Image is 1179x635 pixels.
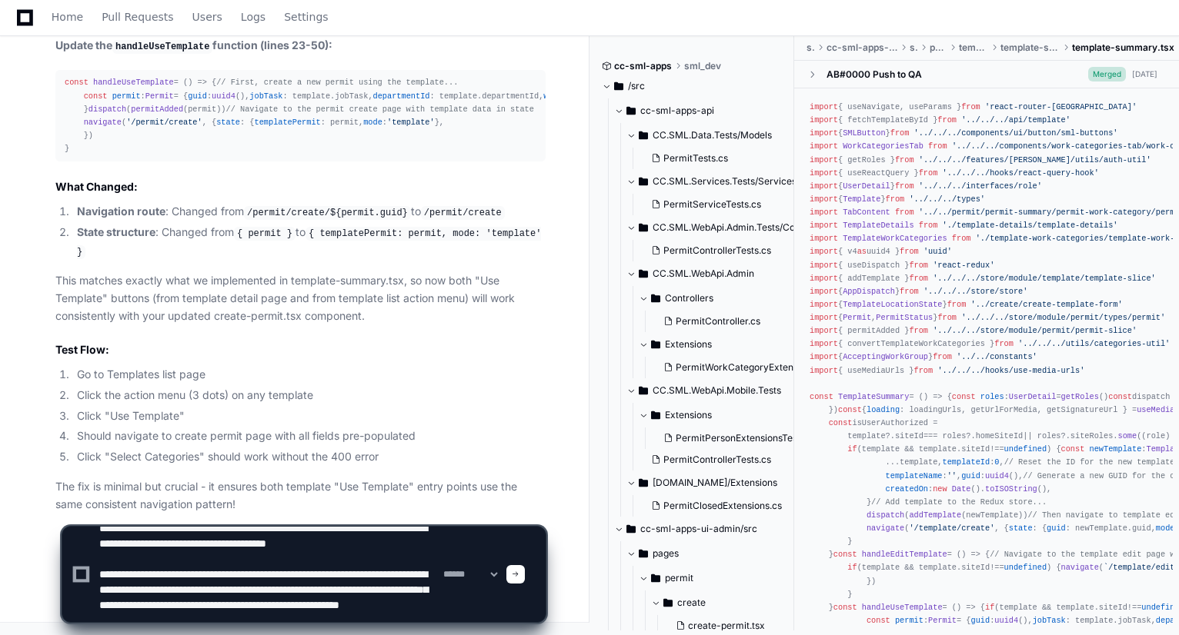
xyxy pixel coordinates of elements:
[254,118,320,127] span: templatePermit
[1146,431,1165,441] span: role
[827,42,898,54] span: cc-sml-apps-ui-admin
[639,286,820,311] button: Controllers
[226,105,534,114] span: // Navigate to the permit create page with template data in state
[810,102,838,111] span: import
[933,261,994,270] span: 'react-redux'
[684,60,721,72] span: sml_dev
[876,313,933,322] span: PermitStatus
[947,471,957,480] span: ''
[923,248,952,257] span: 'uuid'
[886,194,905,204] span: from
[645,240,798,261] button: PermitControllerTests.cs
[1108,392,1132,401] span: const
[614,98,795,123] button: cc-sml-apps-api
[112,91,141,101] span: permit
[335,91,368,101] span: jobTask
[867,405,900,414] span: loading
[1004,445,1047,454] span: undefined
[653,129,772,141] span: CC.SML.Data.Tests/Models
[55,478,546,514] p: The fix is minimal but crucial - it ensures both template "Use Template" entry points use the sam...
[651,289,660,308] svg: Directory
[55,179,546,194] h2: What Changed:
[663,244,771,257] span: PermitControllerTests.cs
[665,292,713,304] span: Controllers
[810,168,838,178] span: import
[943,221,1118,230] span: './template-details/template-details'
[482,91,539,101] span: departmentId
[909,326,928,335] span: from
[241,12,266,22] span: Logs
[77,227,541,259] code: { templatePermit: permit, mode: 'template' }
[640,105,714,117] span: cc-sml-apps-api
[639,218,648,237] svg: Directory
[234,227,296,241] code: { permit }
[72,448,546,466] li: Click "Select Categories" should work without the 400 error
[895,181,914,191] span: from
[657,311,810,332] button: PermitController.cs
[421,206,505,220] code: /permit/create
[943,458,990,467] span: templateId
[639,403,820,427] button: Extensions
[626,261,807,286] button: CC.SML.WebApi.Admin
[900,248,919,257] span: from
[810,221,838,230] span: import
[651,335,660,354] svg: Directory
[985,471,1009,480] span: uuid4
[937,115,957,125] span: from
[961,471,980,480] span: guid
[145,91,174,101] span: Permit
[55,38,332,52] strong: Update the function (lines 23-50):
[810,392,833,401] span: const
[626,215,807,240] button: CC.SML.WebApi.Admin.Tests/Controllers
[985,484,1037,494] span: toISOString
[810,261,838,270] span: import
[1117,431,1137,441] span: some
[933,326,1137,335] span: '../../../store/module/permit/permit-slice'
[914,366,934,375] span: from
[602,74,783,98] button: /src
[657,427,817,449] button: PermitPersonExtensionsTests.cs
[843,129,885,138] span: SMLButton
[102,12,173,22] span: Pull Requests
[653,268,754,280] span: CC.SML.WebApi.Admin
[895,208,914,217] span: from
[961,102,980,111] span: from
[614,77,623,95] svg: Directory
[84,118,122,127] span: navigate
[663,198,761,211] span: PermitServiceTests.cs
[676,361,828,374] span: PermitWorkCategoryExtensions.cs
[810,234,838,244] span: import
[890,129,910,138] span: from
[843,142,923,151] span: WorkCategoriesTab
[810,287,838,296] span: import
[910,42,917,54] span: src
[985,102,1137,111] span: 'react-router-[GEOGRAPHIC_DATA]'
[810,326,838,335] span: import
[626,169,807,194] button: CC.SML.Services.Tests/Services
[126,118,202,127] span: '/permit/create'
[909,194,985,204] span: '../../../types'
[52,12,83,22] span: Home
[843,287,895,296] span: AppDispatch
[843,313,871,322] span: Permit
[645,449,810,470] button: PermitControllerTests.cs
[838,392,909,401] span: TemplateSummary
[976,431,1024,441] span: homeSiteId
[77,225,155,238] strong: State structure
[952,234,971,244] span: from
[387,118,435,127] span: 'template'
[909,261,928,270] span: from
[65,76,536,155] div: = ( ) => { : = { : (), : template. , : template. , : template. , : . , : , : , : , : , : , : [], ...
[244,206,411,220] code: /permit/create/${permit.guid}
[112,40,212,54] code: handleUseTemplate
[653,221,807,234] span: CC.SML.WebApi.Admin.Tests/Controllers
[639,172,648,191] svg: Directory
[645,148,798,169] button: PermitTests.cs
[947,300,967,309] span: from
[363,118,382,127] span: mode
[914,129,1118,138] span: '../../../components/ui/button/sml-buttons'
[1090,445,1142,454] span: newTemplate
[928,142,947,151] span: from
[1070,431,1113,441] span: siteRoles
[284,12,328,22] span: Settings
